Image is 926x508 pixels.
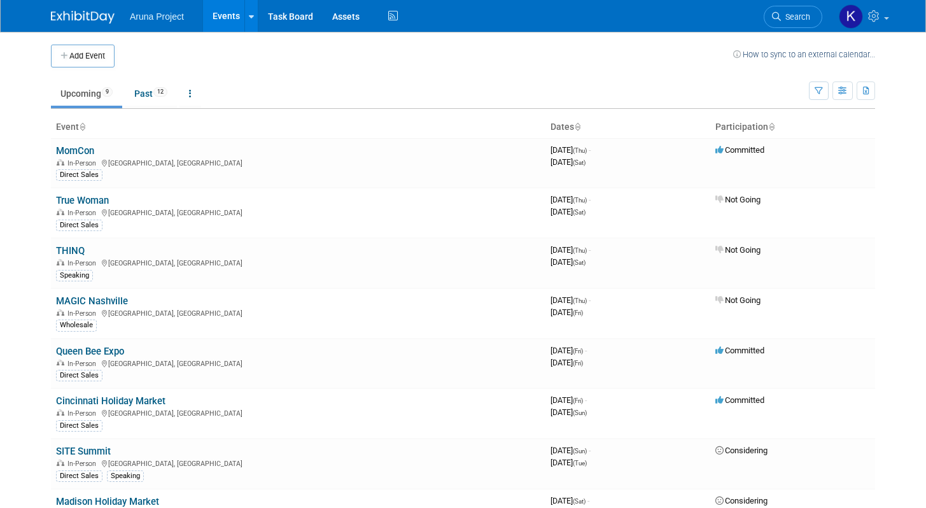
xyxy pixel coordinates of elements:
[573,498,586,505] span: (Sat)
[710,116,875,138] th: Participation
[551,257,586,267] span: [DATE]
[56,245,85,257] a: THINQ
[56,395,165,407] a: Cincinnati Holiday Market
[551,458,587,467] span: [DATE]
[57,259,64,265] img: In-Person Event
[715,346,764,355] span: Committed
[102,87,113,97] span: 9
[585,395,587,405] span: -
[589,145,591,155] span: -
[67,209,100,217] span: In-Person
[715,145,764,155] span: Committed
[56,370,102,381] div: Direct Sales
[67,309,100,318] span: In-Person
[573,309,583,316] span: (Fri)
[56,496,159,507] a: Madison Holiday Market
[551,496,589,505] span: [DATE]
[551,358,583,367] span: [DATE]
[67,409,100,418] span: In-Person
[573,297,587,304] span: (Thu)
[573,460,587,467] span: (Tue)
[573,197,587,204] span: (Thu)
[574,122,580,132] a: Sort by Start Date
[57,460,64,466] img: In-Person Event
[56,407,540,418] div: [GEOGRAPHIC_DATA], [GEOGRAPHIC_DATA]
[551,395,587,405] span: [DATE]
[56,420,102,432] div: Direct Sales
[551,245,591,255] span: [DATE]
[51,116,545,138] th: Event
[67,360,100,368] span: In-Person
[56,257,540,267] div: [GEOGRAPHIC_DATA], [GEOGRAPHIC_DATA]
[551,195,591,204] span: [DATE]
[67,159,100,167] span: In-Person
[573,259,586,266] span: (Sat)
[764,6,822,28] a: Search
[67,259,100,267] span: In-Person
[51,45,115,67] button: Add Event
[839,4,863,29] img: Kristal Miller
[589,295,591,305] span: -
[573,348,583,355] span: (Fri)
[56,320,97,331] div: Wholesale
[573,409,587,416] span: (Sun)
[715,496,768,505] span: Considering
[589,195,591,204] span: -
[715,395,764,405] span: Committed
[56,220,102,231] div: Direct Sales
[573,147,587,154] span: (Thu)
[551,407,587,417] span: [DATE]
[56,358,540,368] div: [GEOGRAPHIC_DATA], [GEOGRAPHIC_DATA]
[573,247,587,254] span: (Thu)
[545,116,710,138] th: Dates
[715,446,768,455] span: Considering
[67,460,100,468] span: In-Person
[57,360,64,366] img: In-Person Event
[56,446,111,457] a: SITE Summit
[56,169,102,181] div: Direct Sales
[715,295,761,305] span: Not Going
[57,209,64,215] img: In-Person Event
[551,346,587,355] span: [DATE]
[107,470,144,482] div: Speaking
[51,11,115,24] img: ExhibitDay
[589,446,591,455] span: -
[715,195,761,204] span: Not Going
[573,159,586,166] span: (Sat)
[56,207,540,217] div: [GEOGRAPHIC_DATA], [GEOGRAPHIC_DATA]
[551,157,586,167] span: [DATE]
[56,346,124,357] a: Queen Bee Expo
[51,81,122,106] a: Upcoming9
[551,145,591,155] span: [DATE]
[781,12,810,22] span: Search
[589,245,591,255] span: -
[573,448,587,455] span: (Sun)
[551,295,591,305] span: [DATE]
[733,50,875,59] a: How to sync to an external calendar...
[585,346,587,355] span: -
[153,87,167,97] span: 12
[130,11,184,22] span: Aruna Project
[573,360,583,367] span: (Fri)
[587,496,589,505] span: -
[56,270,93,281] div: Speaking
[56,145,94,157] a: MomCon
[551,446,591,455] span: [DATE]
[551,207,586,216] span: [DATE]
[57,409,64,416] img: In-Person Event
[56,295,128,307] a: MAGIC Nashville
[56,307,540,318] div: [GEOGRAPHIC_DATA], [GEOGRAPHIC_DATA]
[56,195,109,206] a: True Woman
[56,458,540,468] div: [GEOGRAPHIC_DATA], [GEOGRAPHIC_DATA]
[57,309,64,316] img: In-Person Event
[573,397,583,404] span: (Fri)
[715,245,761,255] span: Not Going
[57,159,64,166] img: In-Person Event
[551,307,583,317] span: [DATE]
[125,81,177,106] a: Past12
[56,470,102,482] div: Direct Sales
[79,122,85,132] a: Sort by Event Name
[573,209,586,216] span: (Sat)
[56,157,540,167] div: [GEOGRAPHIC_DATA], [GEOGRAPHIC_DATA]
[768,122,775,132] a: Sort by Participation Type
